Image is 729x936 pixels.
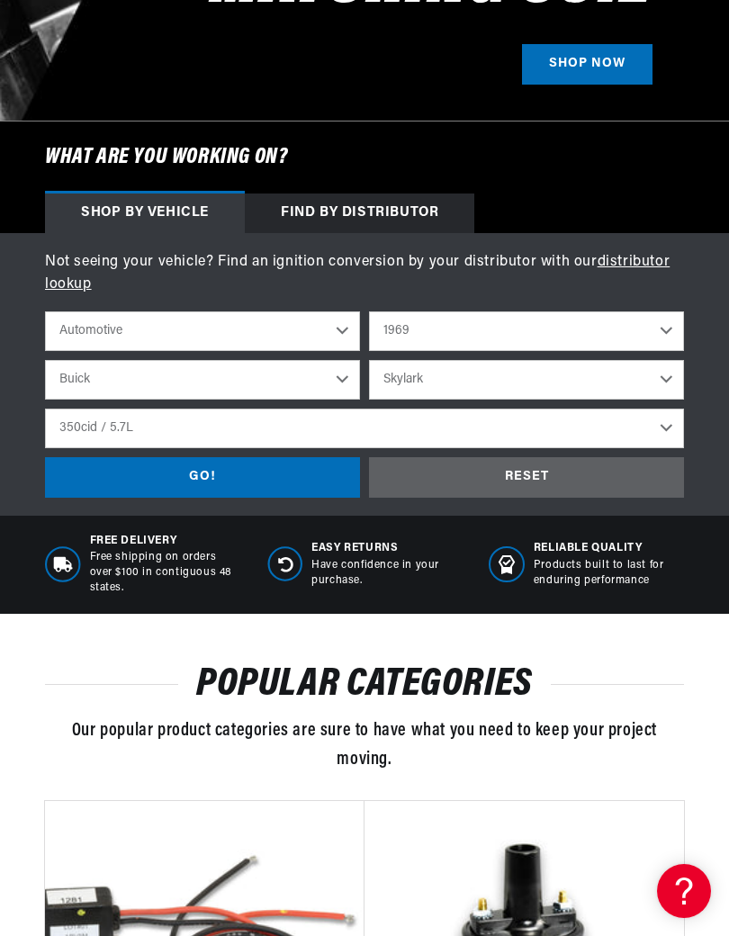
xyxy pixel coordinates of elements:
p: Free shipping on orders over $100 in contiguous 48 states. [90,550,240,595]
div: RESET [369,457,684,498]
span: Easy Returns [311,541,462,556]
p: Have confidence in your purchase. [311,558,462,589]
span: Our popular product categories are sure to have what you need to keep your project moving. [72,722,657,769]
div: Shop by vehicle [45,193,245,233]
a: SHOP NOW [522,44,652,85]
p: Not seeing your vehicle? Find an ignition conversion by your distributor with our [45,251,684,297]
select: Ride Type [45,311,360,351]
select: Engine [45,409,684,448]
select: Make [45,360,360,400]
span: RELIABLE QUALITY [534,541,684,556]
div: Find by Distributor [245,193,474,233]
select: Model [369,360,684,400]
select: Year [369,311,684,351]
h2: POPULAR CATEGORIES [45,668,684,702]
span: Free Delivery [90,534,240,549]
div: GO! [45,457,360,498]
p: Products built to last for enduring performance [534,558,684,589]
